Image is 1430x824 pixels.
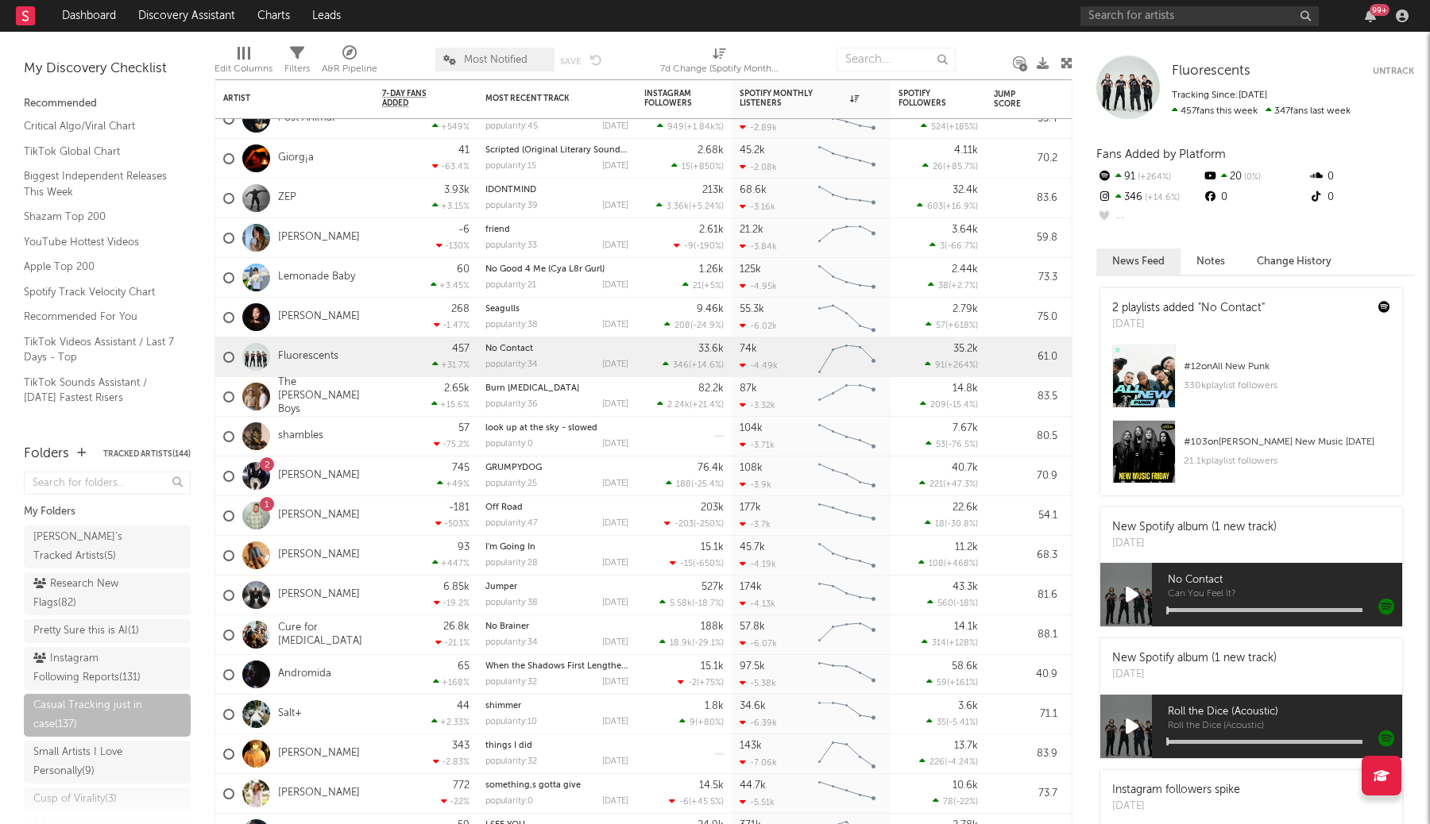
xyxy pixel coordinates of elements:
[740,542,765,553] div: 45.7k
[953,304,978,314] div: 2.79k
[811,337,883,377] svg: Chart title
[1370,4,1389,16] div: 99 +
[485,543,628,552] div: I'm Going In
[686,123,721,132] span: +1.84k %
[1100,345,1402,420] a: #12onAll New Punk330kplaylist followers
[560,57,581,66] button: Save
[33,528,145,566] div: [PERSON_NAME]'s Tracked Artists ( 5 )
[656,201,724,211] div: ( )
[485,519,538,528] div: popularity: 47
[485,345,628,353] div: No Contact
[284,60,310,79] div: Filters
[1172,64,1250,78] span: Fluorescents
[740,440,775,450] div: -3.71k
[1172,90,1267,100] span: Tracking Since: [DATE]
[694,480,721,489] span: -25.4 %
[485,345,533,353] a: No Contact
[590,52,602,67] button: Undo the changes to the current view.
[278,747,360,760] a: [PERSON_NAME]
[33,743,145,781] div: Small Artists I Love Personally ( 9 )
[278,231,360,245] a: [PERSON_NAME]
[24,374,175,406] a: TikTok Sounds Assistant / [DATE] Fastest Risers
[485,122,538,131] div: popularity: 45
[1135,173,1171,182] span: +264 %
[953,344,978,354] div: 35.2k
[921,121,978,132] div: ( )
[1308,167,1414,187] div: 0
[740,321,777,331] div: -6.02k
[673,361,689,370] span: 346
[660,40,779,86] div: 7d Change (Spotify Monthly Listeners)
[994,308,1057,327] div: 75.0
[432,121,470,132] div: +549 %
[660,60,779,79] div: 7d Change (Spotify Monthly Listeners)
[485,241,537,250] div: popularity: 33
[1112,536,1277,552] div: [DATE]
[485,162,536,171] div: popularity: 15
[449,502,470,513] div: -181
[811,218,883,258] svg: Chart title
[602,479,628,488] div: [DATE]
[485,741,532,750] a: things I did
[945,163,976,171] span: +85.7 %
[33,575,145,613] div: Research New Flags ( 82 )
[701,502,724,513] div: 203k
[322,60,377,79] div: A&R Pipeline
[485,305,628,314] div: Seagulls
[949,123,976,132] span: +185 %
[740,202,775,212] div: -3.16k
[464,55,528,65] span: Most Notified
[811,377,883,417] svg: Chart title
[24,208,175,225] a: Shazam Top 200
[740,400,775,410] div: -3.32k
[485,202,538,210] div: popularity: 39
[24,167,175,200] a: Biggest Independent Releases This Week
[458,423,470,433] div: 57
[485,146,643,155] a: Scripted (Original Literary Soundtrack)
[953,383,978,394] div: 14.8k
[704,282,721,291] span: +5 %
[740,241,777,252] div: -3.84k
[935,361,945,370] span: 91
[701,542,724,553] div: 15.1k
[1184,433,1390,452] div: # 103 on [PERSON_NAME] New Music [DATE]
[667,123,684,132] span: 949
[458,225,470,235] div: -6
[1202,187,1308,208] div: 0
[214,40,272,86] div: Edit Columns
[1096,208,1202,229] div: --
[936,322,945,330] span: 57
[740,89,859,108] div: Spotify Monthly Listeners
[953,185,978,195] div: 32.4k
[485,702,521,710] a: shimmer
[278,668,331,681] a: Andromida
[451,304,470,314] div: 268
[952,264,978,275] div: 2.44k
[699,264,724,275] div: 1.26k
[602,519,628,528] div: [DATE]
[919,479,978,489] div: ( )
[667,401,690,410] span: 2.24k
[693,163,721,171] span: +850 %
[664,320,724,330] div: ( )
[1184,376,1390,395] div: 330k playlist followers
[485,265,605,274] a: No Good 4 Me (Cya L8r Gurl)
[674,322,690,330] span: 208
[994,189,1057,208] div: 83.6
[952,225,978,235] div: 3.64k
[938,282,949,291] span: 38
[602,202,628,210] div: [DATE]
[930,401,946,410] span: 209
[278,622,366,649] a: Cure for [MEDICAL_DATA]
[1181,248,1241,275] button: Notes
[602,162,628,171] div: [DATE]
[667,202,689,211] span: 3.36k
[24,94,191,114] div: Recommended
[485,400,538,409] div: popularity: 36
[953,423,978,433] div: 7.67k
[837,48,956,71] input: Search...
[664,518,724,529] div: ( )
[929,241,978,251] div: ( )
[682,163,690,171] span: 15
[485,440,533,449] div: popularity: 0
